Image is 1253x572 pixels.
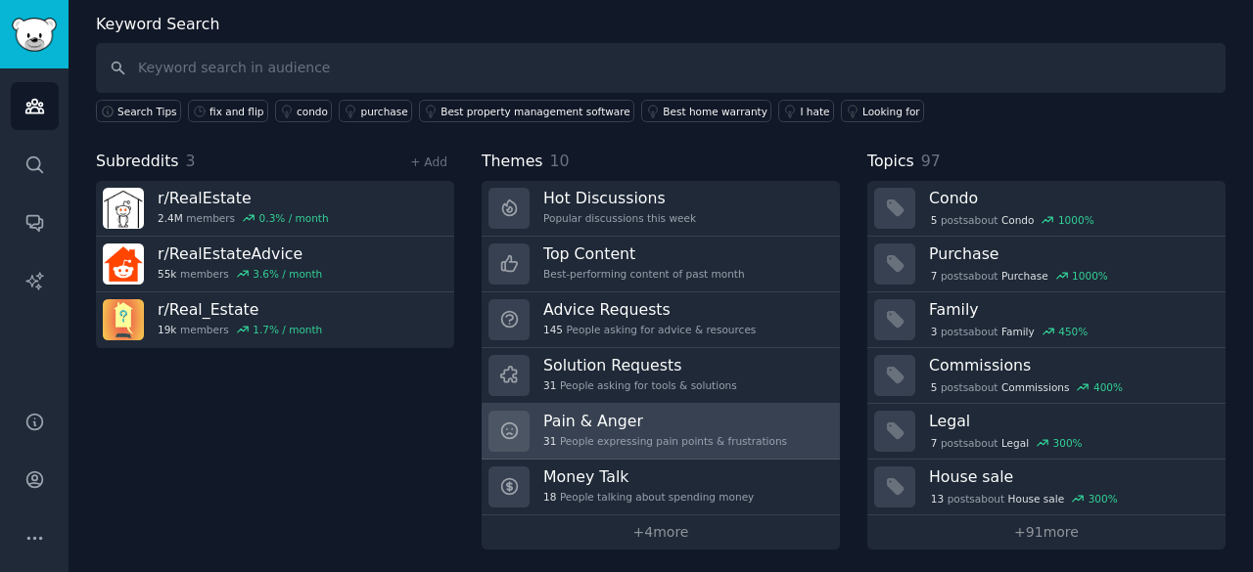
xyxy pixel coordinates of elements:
a: +91more [867,515,1226,550]
h3: Pain & Anger [543,411,787,431]
h3: r/ RealEstateAdvice [158,243,322,264]
span: 3 [931,325,938,338]
a: r/RealEstateAdvice55kmembers3.6% / month [96,237,454,292]
div: post s about [929,211,1095,229]
label: Keyword Search [96,15,219,33]
div: post s about [929,490,1119,507]
h3: Hot Discussions [543,188,696,208]
span: 18 [543,490,556,504]
h3: House sale [929,466,1212,487]
h3: Top Content [543,243,745,264]
h3: Money Talk [543,466,754,487]
span: 5 [931,213,938,227]
span: Subreddits [96,150,179,174]
span: 2.4M [158,211,183,225]
img: RealEstate [103,188,144,229]
h3: Commissions [929,355,1212,375]
span: 7 [931,436,938,450]
div: 450 % [1058,325,1088,338]
span: 55k [158,267,176,281]
img: Real_Estate [103,299,144,340]
a: I hate [778,100,834,122]
span: Commissions [1001,380,1070,394]
div: 1000 % [1058,213,1094,227]
h3: Family [929,299,1212,320]
div: 400 % [1093,380,1123,394]
span: 31 [543,378,556,392]
span: 97 [921,152,941,170]
button: Search Tips [96,100,181,122]
h3: Solution Requests [543,355,737,375]
div: fix and flip [209,105,263,118]
h3: Condo [929,188,1212,208]
span: Themes [482,150,543,174]
div: People asking for advice & resources [543,323,756,336]
a: Family3postsaboutFamily450% [867,292,1226,348]
a: House sale13postsaboutHouse sale300% [867,460,1226,515]
h3: Advice Requests [543,299,756,320]
a: Money Talk18People talking about spending money [482,460,840,515]
div: members [158,211,329,225]
h3: Legal [929,411,1212,431]
div: People expressing pain points & frustrations [543,434,787,448]
a: fix and flip [188,100,268,122]
div: 1000 % [1072,269,1108,283]
div: Best home warranty [663,105,767,118]
div: People asking for tools & solutions [543,378,737,392]
a: +4more [482,515,840,550]
span: 7 [931,269,938,283]
h3: r/ RealEstate [158,188,329,208]
div: People talking about spending money [543,490,754,504]
div: Best property management software [441,105,630,118]
input: Keyword search in audience [96,43,1226,93]
div: purchase [360,105,407,118]
a: condo [275,100,332,122]
span: 145 [543,323,563,336]
span: 10 [550,152,570,170]
span: 13 [931,492,944,506]
a: Looking for [841,100,924,122]
a: + Add [410,155,447,169]
div: members [158,323,322,336]
span: 31 [543,434,556,448]
a: Advice Requests145People asking for advice & resources [482,292,840,348]
div: 300 % [1053,436,1083,450]
span: Search Tips [117,105,177,118]
div: Popular discussions this week [543,211,696,225]
span: 19k [158,323,176,336]
img: GummySearch logo [12,18,57,52]
a: r/Real_Estate19kmembers1.7% / month [96,292,454,348]
div: Best-performing content of past month [543,267,745,281]
a: Best home warranty [641,100,771,122]
a: purchase [339,100,412,122]
a: r/RealEstate2.4Mmembers0.3% / month [96,181,454,237]
div: I hate [800,105,829,118]
a: Commissions5postsaboutCommissions400% [867,348,1226,404]
span: Purchase [1001,269,1048,283]
h3: Purchase [929,243,1212,264]
div: post s about [929,434,1084,452]
span: House sale [1008,492,1065,506]
div: 300 % [1089,492,1118,506]
div: members [158,267,322,281]
a: Best property management software [419,100,634,122]
div: post s about [929,378,1125,396]
span: 5 [931,380,938,394]
div: 3.6 % / month [253,267,322,281]
span: Condo [1001,213,1035,227]
a: Condo5postsaboutCondo1000% [867,181,1226,237]
a: Purchase7postsaboutPurchase1000% [867,237,1226,292]
span: Topics [867,150,914,174]
img: RealEstateAdvice [103,243,144,285]
a: Top ContentBest-performing content of past month [482,237,840,292]
h3: r/ Real_Estate [158,299,322,320]
div: 1.7 % / month [253,323,322,336]
span: Family [1001,325,1035,338]
span: Legal [1001,436,1029,450]
div: 0.3 % / month [259,211,329,225]
div: condo [297,105,328,118]
div: post s about [929,323,1090,340]
div: Looking for [862,105,920,118]
a: Solution Requests31People asking for tools & solutions [482,348,840,404]
div: post s about [929,267,1110,285]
